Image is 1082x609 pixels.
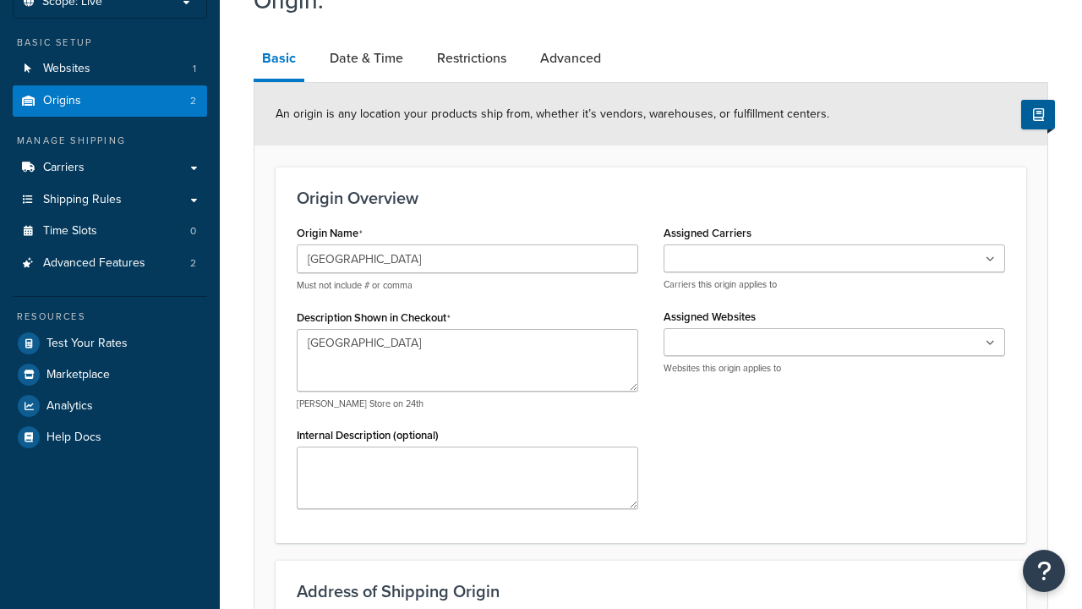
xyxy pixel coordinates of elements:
[532,38,609,79] a: Advanced
[1023,550,1065,592] button: Open Resource Center
[297,398,638,410] p: [PERSON_NAME] Store on 24th
[13,134,207,148] div: Manage Shipping
[13,184,207,216] a: Shipping Rules
[13,152,207,184] a: Carriers
[43,161,85,175] span: Carriers
[297,279,638,292] p: Must not include # or comma
[13,85,207,117] li: Origins
[43,193,122,207] span: Shipping Rules
[193,62,196,76] span: 1
[1021,100,1055,129] button: Show Help Docs
[13,53,207,85] li: Websites
[13,248,207,279] a: Advanced Features2
[46,368,110,382] span: Marketplace
[190,256,196,271] span: 2
[46,337,128,351] span: Test Your Rates
[46,399,93,414] span: Analytics
[297,429,439,442] label: Internal Description (optional)
[13,53,207,85] a: Websites1
[664,278,1005,291] p: Carriers this origin applies to
[664,310,756,323] label: Assigned Websites
[43,224,97,239] span: Time Slots
[13,391,207,421] a: Analytics
[664,227,751,239] label: Assigned Carriers
[190,224,196,239] span: 0
[13,36,207,50] div: Basic Setup
[664,362,1005,375] p: Websites this origin applies to
[321,38,412,79] a: Date & Time
[297,582,1005,601] h3: Address of Shipping Origin
[13,422,207,453] a: Help Docs
[276,105,829,123] span: An origin is any location your products ship from, whether it’s vendors, warehouses, or fulfillme...
[254,38,304,82] a: Basic
[43,62,90,76] span: Websites
[13,328,207,359] a: Test Your Rates
[46,431,101,445] span: Help Docs
[13,85,207,117] a: Origins2
[13,216,207,247] a: Time Slots0
[43,256,145,271] span: Advanced Features
[429,38,515,79] a: Restrictions
[13,310,207,324] div: Resources
[13,359,207,390] a: Marketplace
[297,329,638,392] textarea: [GEOGRAPHIC_DATA]
[297,311,451,325] label: Description Shown in Checkout
[297,227,363,240] label: Origin Name
[297,189,1005,207] h3: Origin Overview
[43,94,81,108] span: Origins
[13,216,207,247] li: Time Slots
[190,94,196,108] span: 2
[13,248,207,279] li: Advanced Features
